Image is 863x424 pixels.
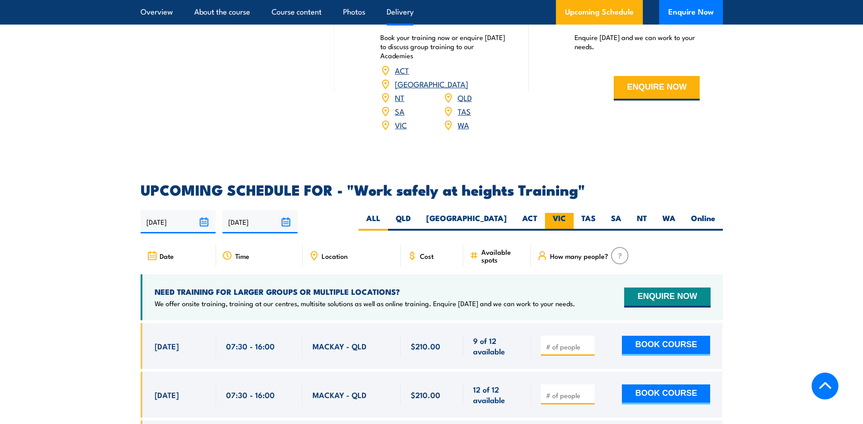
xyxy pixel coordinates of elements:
label: Online [683,213,723,231]
span: Location [322,252,348,260]
a: [GEOGRAPHIC_DATA] [395,78,468,89]
span: Time [235,252,249,260]
a: VIC [395,119,407,130]
span: [DATE] [155,341,179,351]
label: VIC [545,213,574,231]
button: ENQUIRE NOW [614,76,700,101]
span: $210.00 [411,389,440,400]
a: QLD [458,92,472,103]
label: NT [629,213,655,231]
span: $210.00 [411,341,440,351]
span: MACKAY - QLD [313,341,367,351]
button: BOOK COURSE [622,384,710,404]
a: WA [458,119,469,130]
label: ALL [358,213,388,231]
label: ACT [515,213,545,231]
p: Enquire [DATE] and we can work to your needs. [575,33,700,51]
a: SA [395,106,404,116]
span: 9 of 12 available [473,335,521,357]
label: SA [603,213,629,231]
a: ACT [395,65,409,76]
label: QLD [388,213,419,231]
span: 07:30 - 16:00 [226,341,275,351]
span: [DATE] [155,389,179,400]
label: [GEOGRAPHIC_DATA] [419,213,515,231]
p: We offer onsite training, training at our centres, multisite solutions as well as online training... [155,299,575,308]
h4: NEED TRAINING FOR LARGER GROUPS OR MULTIPLE LOCATIONS? [155,287,575,297]
span: Cost [420,252,434,260]
span: Available spots [481,248,525,263]
span: 07:30 - 16:00 [226,389,275,400]
span: Date [160,252,174,260]
input: From date [141,210,216,233]
span: MACKAY - QLD [313,389,367,400]
span: How many people? [550,252,608,260]
label: WA [655,213,683,231]
button: ENQUIRE NOW [624,288,710,308]
a: TAS [458,106,471,116]
button: BOOK COURSE [622,336,710,356]
span: 12 of 12 available [473,384,521,405]
a: NT [395,92,404,103]
label: TAS [574,213,603,231]
h2: UPCOMING SCHEDULE FOR - "Work safely at heights Training" [141,183,723,196]
input: To date [222,210,298,233]
input: # of people [546,391,591,400]
input: # of people [546,342,591,351]
p: Book your training now or enquire [DATE] to discuss group training to our Academies [380,33,506,60]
